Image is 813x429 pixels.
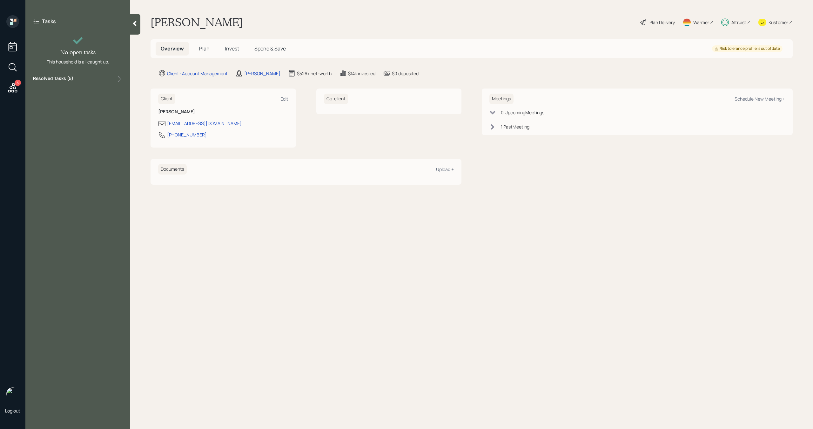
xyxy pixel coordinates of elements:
[436,166,454,172] div: Upload +
[42,18,56,25] label: Tasks
[158,94,175,104] h6: Client
[151,15,243,29] h1: [PERSON_NAME]
[715,46,780,51] div: Risk tolerance profile is out of date
[693,19,709,26] div: Warmer
[489,94,514,104] h6: Meetings
[158,164,187,175] h6: Documents
[33,75,73,83] label: Resolved Tasks ( 5 )
[167,120,242,127] div: [EMAIL_ADDRESS][DOMAIN_NAME]
[649,19,675,26] div: Plan Delivery
[199,45,210,52] span: Plan
[60,49,96,56] h4: No open tasks
[731,19,746,26] div: Altruist
[47,58,109,65] div: This household is all caught up.
[5,408,20,414] div: Log out
[324,94,348,104] h6: Co-client
[6,387,19,400] img: michael-russo-headshot.png
[15,80,21,86] div: 5
[244,70,280,77] div: [PERSON_NAME]
[161,45,184,52] span: Overview
[297,70,332,77] div: $526k net-worth
[769,19,788,26] div: Kustomer
[392,70,419,77] div: $0 deposited
[280,96,288,102] div: Edit
[167,131,207,138] div: [PHONE_NUMBER]
[254,45,286,52] span: Spend & Save
[501,123,529,130] div: 1 Past Meeting
[735,96,785,102] div: Schedule New Meeting +
[348,70,375,77] div: $14k invested
[167,70,228,77] div: Client · Account Management
[158,109,288,115] h6: [PERSON_NAME]
[225,45,239,52] span: Invest
[501,109,544,116] div: 0 Upcoming Meeting s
